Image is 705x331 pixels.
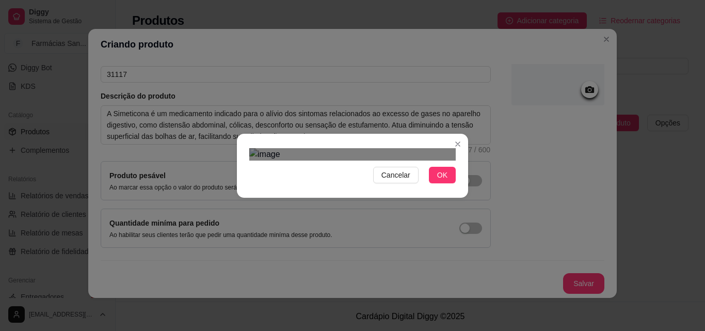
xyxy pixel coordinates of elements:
button: OK [429,167,456,183]
span: Cancelar [381,169,410,181]
img: image [249,148,456,161]
button: Cancelar [373,167,419,183]
span: OK [437,169,447,181]
button: Close [450,136,466,152]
